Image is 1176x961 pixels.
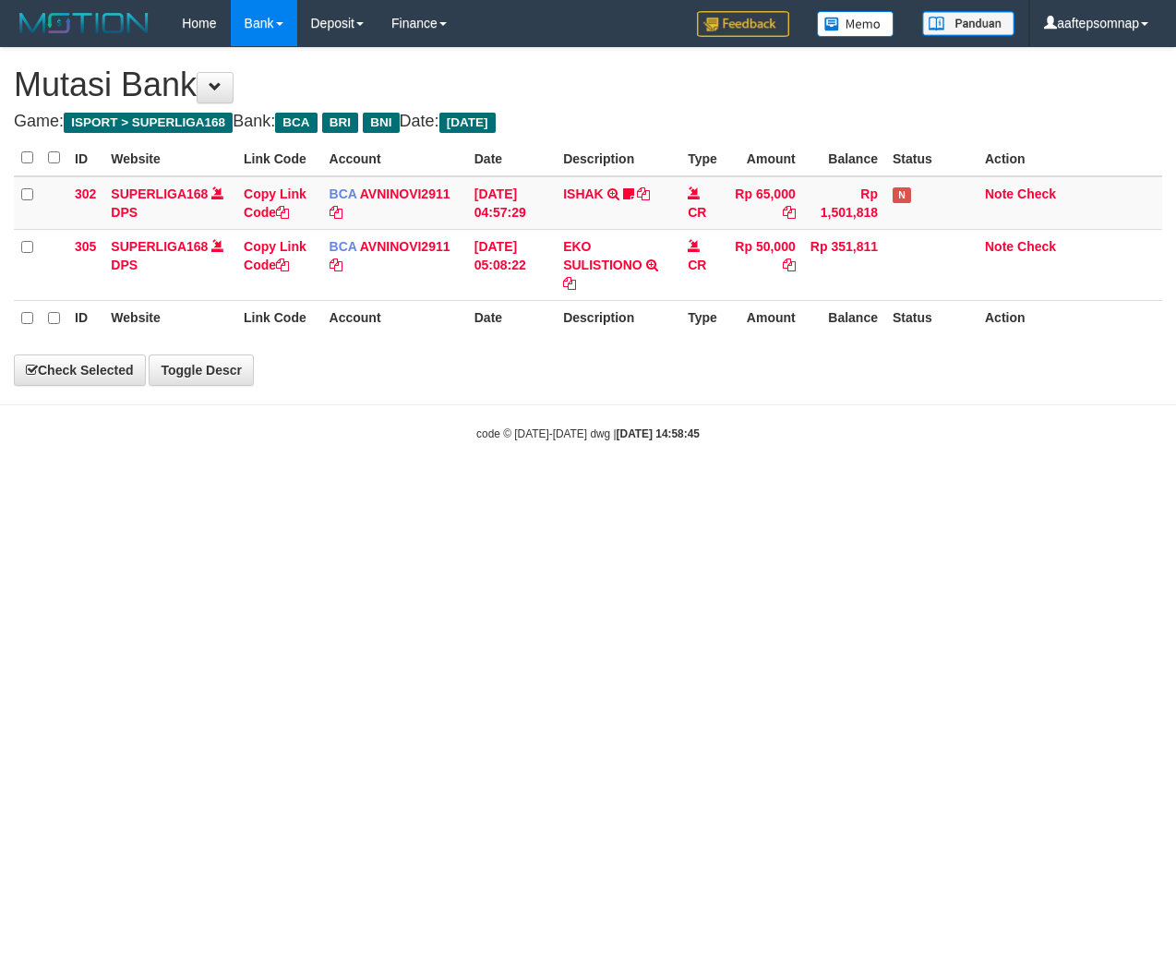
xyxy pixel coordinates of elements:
td: [DATE] 04:57:29 [467,176,556,230]
td: Rp 351,811 [803,229,885,300]
a: Toggle Descr [149,354,254,386]
td: DPS [103,229,236,300]
span: 305 [75,239,96,254]
th: Link Code [236,300,322,336]
span: BCA [330,186,357,201]
a: Copy Link Code [244,186,306,220]
th: Description [556,300,680,336]
th: Date [467,300,556,336]
img: panduan.png [922,11,1014,36]
td: Rp 65,000 [727,176,803,230]
img: Feedback.jpg [697,11,789,37]
th: ID [67,140,103,176]
span: BNI [363,113,399,133]
span: BRI [322,113,358,133]
span: Has Note [893,187,911,203]
th: Amount [727,140,803,176]
a: SUPERLIGA168 [111,186,208,201]
span: CR [688,205,706,220]
img: MOTION_logo.png [14,9,154,37]
img: Button%20Memo.svg [817,11,894,37]
th: Amount [727,300,803,336]
td: Rp 1,501,818 [803,176,885,230]
a: Copy Link Code [244,239,306,272]
span: BCA [330,239,357,254]
th: Balance [803,300,885,336]
th: Date [467,140,556,176]
a: AVNINOVI2911 [360,186,450,201]
td: Rp 50,000 [727,229,803,300]
a: EKO SULISTIONO [563,239,642,272]
th: Account [322,300,467,336]
th: Type [680,140,727,176]
span: CR [688,258,706,272]
th: Type [680,300,727,336]
span: BCA [275,113,317,133]
h1: Mutasi Bank [14,66,1162,103]
h4: Game: Bank: Date: [14,113,1162,131]
a: Check Selected [14,354,146,386]
a: Check [1017,239,1056,254]
th: Balance [803,140,885,176]
a: Check [1017,186,1056,201]
a: ISHAK [563,186,604,201]
th: Website [103,140,236,176]
th: Action [978,300,1162,336]
a: Note [985,186,1014,201]
td: [DATE] 05:08:22 [467,229,556,300]
span: 302 [75,186,96,201]
th: Status [885,140,978,176]
th: Description [556,140,680,176]
th: Status [885,300,978,336]
span: [DATE] [439,113,496,133]
th: Website [103,300,236,336]
a: AVNINOVI2911 [360,239,450,254]
th: Action [978,140,1162,176]
th: ID [67,300,103,336]
th: Link Code [236,140,322,176]
span: ISPORT > SUPERLIGA168 [64,113,233,133]
a: SUPERLIGA168 [111,239,208,254]
small: code © [DATE]-[DATE] dwg | [476,427,700,440]
th: Account [322,140,467,176]
td: DPS [103,176,236,230]
strong: [DATE] 14:58:45 [617,427,700,440]
a: Note [985,239,1014,254]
